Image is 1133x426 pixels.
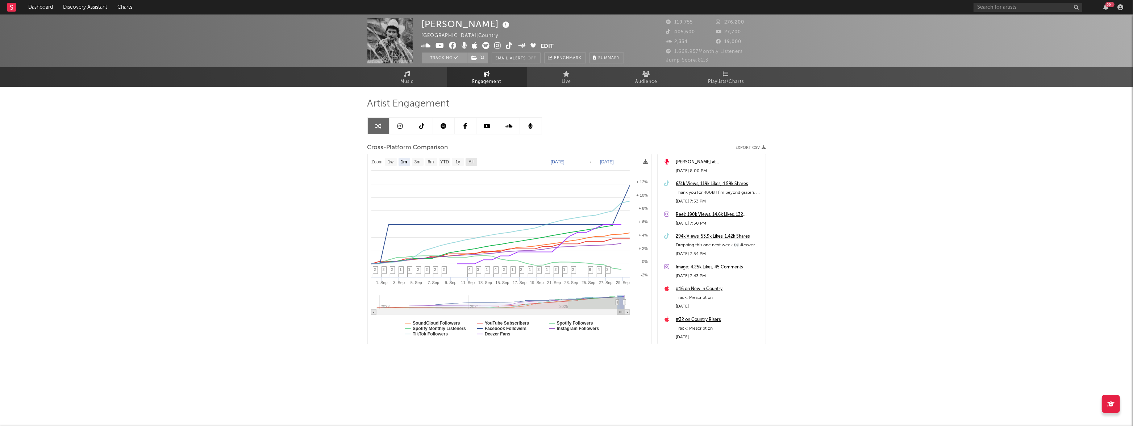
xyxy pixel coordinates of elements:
span: 2 [434,267,436,272]
span: 1 [529,267,531,272]
text: 1. Sep [376,280,387,285]
span: Artist Engagement [367,100,450,108]
span: 3 [538,267,540,272]
text: 19. Sep [530,280,543,285]
text: 1y [455,160,460,165]
div: Track: Prescription [676,293,762,302]
span: Summary [599,56,620,60]
span: 3 [607,267,609,272]
a: Audience [607,67,686,87]
text: 1w [388,160,393,165]
button: Summary [590,53,624,63]
span: Live [562,78,571,86]
span: 27,700 [716,30,741,34]
span: 2 [572,267,574,272]
text: 15. Sep [495,280,509,285]
text: YTD [440,160,449,165]
div: 99 + [1105,2,1115,7]
text: + 4% [638,233,648,237]
text: TikTok Followers [413,331,448,337]
div: Dropping this one next week 👀 #cover #georgestrait #countrymusic #braxtonkeith [676,241,762,250]
div: [DATE] 7:50 PM [676,219,762,228]
div: [DATE] [676,333,762,342]
text: 25. Sep [582,280,595,285]
text: Zoom [371,160,383,165]
text: Spotify Followers [557,321,593,326]
text: 9. Sep [445,280,456,285]
span: 4 [468,267,471,272]
div: [DATE] [676,302,762,311]
a: 294k Views, 53.9k Likes, 1.42k Shares [676,232,762,241]
text: + 12% [636,180,648,184]
span: 6 [589,267,591,272]
text: 17. Sep [513,280,526,285]
button: Email AlertsOff [492,53,541,63]
text: Deezer Fans [484,331,510,337]
span: 276,200 [716,20,744,25]
a: Benchmark [544,53,586,63]
button: Export CSV [736,146,766,150]
a: 631k Views, 119k Likes, 4.59k Shares [676,180,762,188]
span: Cross-Platform Comparison [367,143,448,152]
text: [DATE] [600,159,614,164]
span: 1 [408,267,411,272]
span: 2 [374,267,376,272]
a: [PERSON_NAME] at [GEOGRAPHIC_DATA] ([DATE]) [676,158,762,167]
text: 5. Sep [410,280,422,285]
div: Thank you for 400k!! I’m beyond grateful for each and every one of you 🫵🏼 To mark this milestone,... [676,188,762,197]
button: Edit [541,42,554,51]
text: Instagram Followers [557,326,599,331]
span: 19,000 [716,39,741,44]
a: #16 on New in Country [676,285,762,293]
span: 1 [563,267,566,272]
span: ( 1 ) [467,53,488,63]
text: Spotify Monthly Listeners [413,326,466,331]
text: 6m [428,160,434,165]
text: 29. Sep [616,280,630,285]
text: All [468,160,473,165]
span: 405,600 [666,30,695,34]
span: 1 [546,267,548,272]
text: 11. Sep [461,280,475,285]
text: + 8% [638,206,648,210]
text: Facebook Followers [484,326,526,331]
span: 1 [486,267,488,272]
span: 2 [503,267,505,272]
span: 2 [555,267,557,272]
button: (1) [467,53,488,63]
span: 1,669,957 Monthly Listeners [666,49,743,54]
span: Audience [635,78,657,86]
div: [DATE] 7:43 PM [676,272,762,280]
div: [DATE] 7:54 PM [676,250,762,258]
div: Reel: 190k Views, 14.6k Likes, 132 Comments [676,210,762,219]
button: Tracking [422,53,467,63]
span: 119,755 [666,20,693,25]
div: Track: Prescription [676,324,762,333]
span: 3 [477,267,479,272]
text: 7. Sep [428,280,439,285]
span: Jump Score: 82.3 [666,58,709,63]
text: 21. Sep [547,280,561,285]
span: 2,334 [666,39,688,44]
a: Image: 4.25k Likes, 45 Comments [676,263,762,272]
span: 1 [512,267,514,272]
div: [GEOGRAPHIC_DATA] | Country [422,32,507,40]
span: 2 [426,267,428,272]
a: Playlists/Charts [686,67,766,87]
text: -2% [641,273,648,277]
text: 3m [414,160,420,165]
span: 2 [383,267,385,272]
div: [PERSON_NAME] [422,18,512,30]
div: [DATE] 8:00 PM [676,167,762,175]
span: 1 [400,267,402,272]
span: Music [400,78,414,86]
span: 4 [598,267,600,272]
a: Live [527,67,607,87]
text: 3. Sep [393,280,405,285]
span: 2 [443,267,445,272]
